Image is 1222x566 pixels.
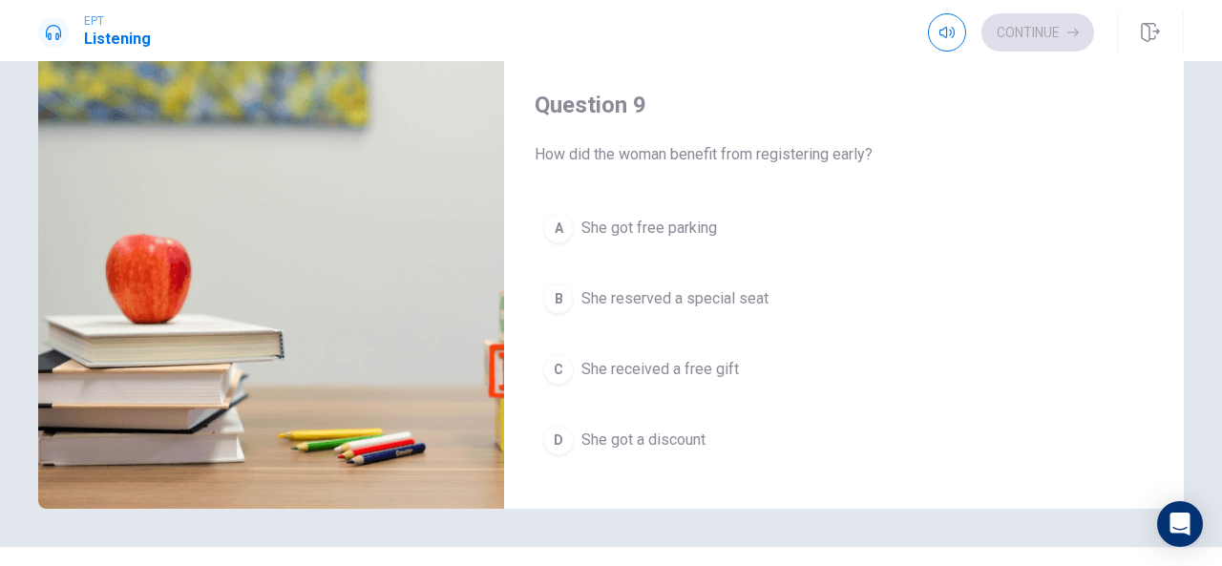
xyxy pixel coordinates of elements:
button: BShe reserved a special seat [535,275,1153,323]
button: DShe got a discount [535,416,1153,464]
div: Open Intercom Messenger [1157,501,1203,547]
div: A [543,213,574,243]
img: Discussing an Upcoming Conference [38,44,504,509]
span: How did the woman benefit from registering early? [535,143,1153,166]
div: C [543,354,574,385]
button: AShe got free parking [535,204,1153,252]
span: EPT [84,14,151,28]
h1: Listening [84,28,151,51]
span: She got a discount [581,429,706,451]
span: She got free parking [581,217,717,240]
div: B [543,283,574,314]
span: She received a free gift [581,358,739,381]
h4: Question 9 [535,90,1153,120]
div: D [543,425,574,455]
span: She reserved a special seat [581,287,769,310]
button: CShe received a free gift [535,346,1153,393]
